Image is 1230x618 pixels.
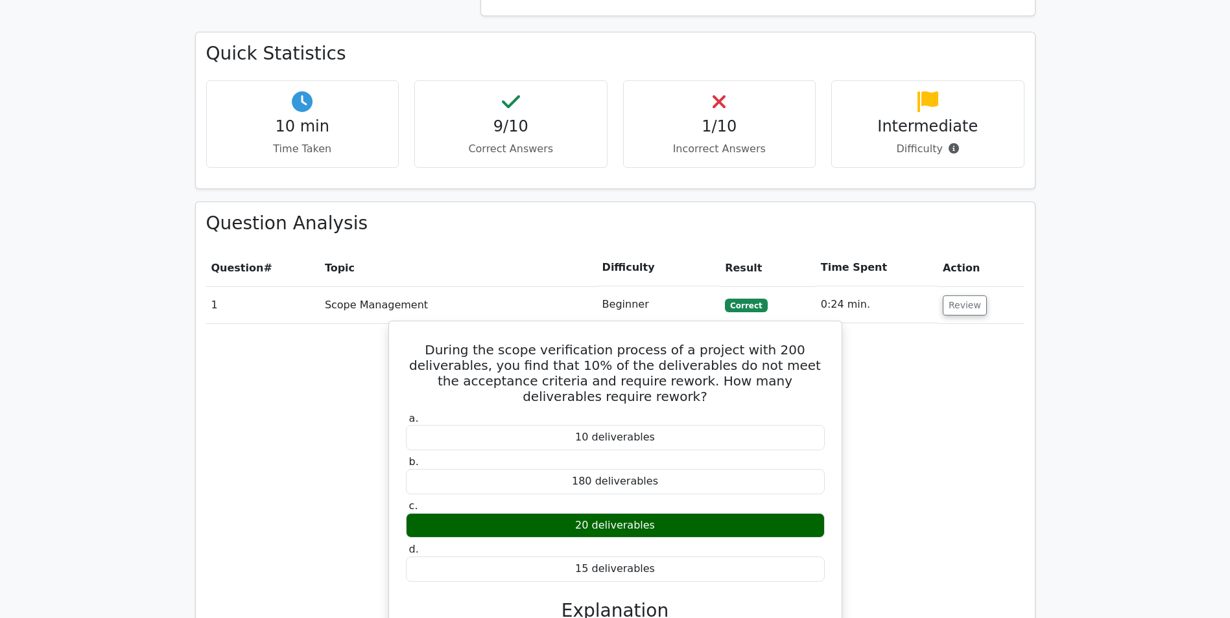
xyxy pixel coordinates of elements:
[634,141,805,157] p: Incorrect Answers
[409,455,419,468] span: b.
[206,43,1024,65] h3: Quick Statistics
[409,499,418,512] span: c.
[206,249,320,286] th: #
[217,117,388,136] h4: 10 min
[816,286,938,323] td: 0:24 min.
[217,141,388,157] p: Time Taken
[425,141,597,157] p: Correct Answers
[597,249,720,286] th: Difficulty
[406,469,825,494] div: 180 deliverables
[320,286,597,323] td: Scope Management
[406,556,825,582] div: 15 deliverables
[597,286,720,323] td: Beginner
[725,299,767,312] span: Correct
[842,141,1013,157] p: Difficulty
[406,425,825,450] div: 10 deliverables
[634,117,805,136] h4: 1/10
[409,543,419,555] span: d.
[938,249,1024,286] th: Action
[409,412,419,424] span: a.
[211,262,264,274] span: Question
[943,295,987,315] button: Review
[425,117,597,136] h4: 9/10
[206,286,320,323] td: 1
[320,249,597,286] th: Topic
[816,249,938,286] th: Time Spent
[405,342,826,404] h5: During the scope verification process of a project with 200 deliverables, you find that 10% of th...
[720,249,816,286] th: Result
[406,513,825,538] div: 20 deliverables
[842,117,1013,136] h4: Intermediate
[206,212,1024,235] h3: Question Analysis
